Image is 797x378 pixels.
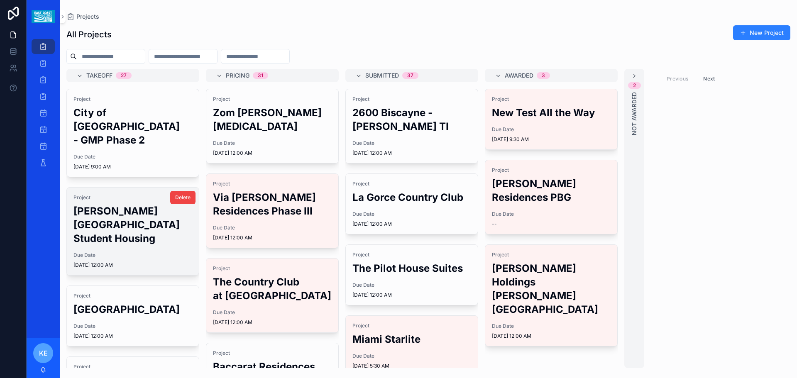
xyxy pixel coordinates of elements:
[352,190,471,204] h2: La Gorce Country Club
[73,262,192,268] span: [DATE] 12:00 AM
[352,282,471,288] span: Due Date
[352,353,471,359] span: Due Date
[73,106,192,147] h2: City of [GEOGRAPHIC_DATA] - GMP Phase 2
[492,211,611,217] span: Due Date
[492,126,611,133] span: Due Date
[213,319,332,326] span: [DATE] 12:00 AM
[73,302,192,316] h2: [GEOGRAPHIC_DATA]
[86,71,112,80] span: Takeoff
[73,194,192,201] span: Project
[492,177,611,204] h2: [PERSON_NAME] Residences PBG
[73,293,192,299] span: Project
[213,150,332,156] span: [DATE] 12:00 AM
[352,363,471,369] span: [DATE] 5:30 AM
[213,360,332,373] h2: Baccarat Residences
[39,348,48,358] span: KE
[73,154,192,160] span: Due Date
[76,12,99,21] span: Projects
[492,261,611,316] h2: [PERSON_NAME] Holdings [PERSON_NAME][GEOGRAPHIC_DATA]
[492,136,611,143] span: [DATE] 9:30 AM
[492,333,611,339] span: [DATE] 12:00 AM
[485,89,618,150] a: ProjectNew Test All the WayDue Date[DATE] 9:30 AM
[27,33,60,181] div: scrollable content
[352,140,471,146] span: Due Date
[542,72,545,79] div: 3
[226,71,249,80] span: Pricing
[206,258,339,333] a: ProjectThe Country Club at [GEOGRAPHIC_DATA]Due Date[DATE] 12:00 AM
[73,163,192,170] span: [DATE] 9:00 AM
[213,106,332,133] h2: Zom [PERSON_NAME][MEDICAL_DATA]
[32,10,54,23] img: App logo
[492,96,611,102] span: Project
[73,363,192,370] span: Project
[73,96,192,102] span: Project
[73,333,192,339] span: [DATE] 12:00 AM
[206,89,339,163] a: ProjectZom [PERSON_NAME][MEDICAL_DATA]Due Date[DATE] 12:00 AM
[66,29,112,40] h1: All Projects
[121,72,127,79] div: 27
[66,89,199,177] a: ProjectCity of [GEOGRAPHIC_DATA] - GMP Phase 2Due Date[DATE] 9:00 AM
[492,221,497,227] span: --
[492,167,611,173] span: Project
[365,71,399,80] span: Submitted
[492,251,611,258] span: Project
[345,244,478,305] a: ProjectThe Pilot House SuitesDue Date[DATE] 12:00 AM
[492,323,611,329] span: Due Date
[485,160,618,234] a: Project[PERSON_NAME] Residences PBGDue Date--
[213,224,332,231] span: Due Date
[73,252,192,259] span: Due Date
[352,221,471,227] span: [DATE] 12:00 AM
[66,187,199,276] a: Project[PERSON_NAME][GEOGRAPHIC_DATA] Student HousingDue Date[DATE] 12:00 AMDelete
[352,106,471,133] h2: 2600 Biscayne - [PERSON_NAME] TI
[352,322,471,329] span: Project
[505,71,533,80] span: Awarded
[66,12,99,21] a: Projects
[630,92,638,135] span: Not Awarded
[407,72,413,79] div: 37
[213,190,332,218] h2: Via [PERSON_NAME] Residences Phase lll
[170,191,196,204] button: Delete
[352,180,471,187] span: Project
[73,204,192,245] h2: [PERSON_NAME][GEOGRAPHIC_DATA] Student Housing
[352,211,471,217] span: Due Date
[633,82,636,89] div: 2
[213,275,332,302] h2: The Country Club at [GEOGRAPHIC_DATA]
[352,292,471,298] span: [DATE] 12:00 AM
[352,261,471,275] h2: The Pilot House Suites
[352,96,471,102] span: Project
[733,25,790,40] button: New Project
[345,89,478,163] a: Project2600 Biscayne - [PERSON_NAME] TIDue Date[DATE] 12:00 AM
[352,150,471,156] span: [DATE] 12:00 AM
[213,265,332,272] span: Project
[213,180,332,187] span: Project
[258,72,263,79] div: 31
[213,96,332,102] span: Project
[352,332,471,346] h2: Miami Starlite
[73,323,192,329] span: Due Date
[213,309,332,316] span: Due Date
[66,285,199,346] a: Project[GEOGRAPHIC_DATA]Due Date[DATE] 12:00 AM
[206,173,339,248] a: ProjectVia [PERSON_NAME] Residences Phase lllDue Date[DATE] 12:00 AM
[213,140,332,146] span: Due Date
[213,350,332,356] span: Project
[697,72,721,85] button: Next
[492,106,611,119] h2: New Test All the Way
[345,173,478,234] a: ProjectLa Gorce Country ClubDue Date[DATE] 12:00 AM
[345,315,478,376] a: ProjectMiami StarliteDue Date[DATE] 5:30 AM
[485,244,618,346] a: Project[PERSON_NAME] Holdings [PERSON_NAME][GEOGRAPHIC_DATA]Due Date[DATE] 12:00 AM
[213,234,332,241] span: [DATE] 12:00 AM
[352,251,471,258] span: Project
[175,194,191,201] span: Delete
